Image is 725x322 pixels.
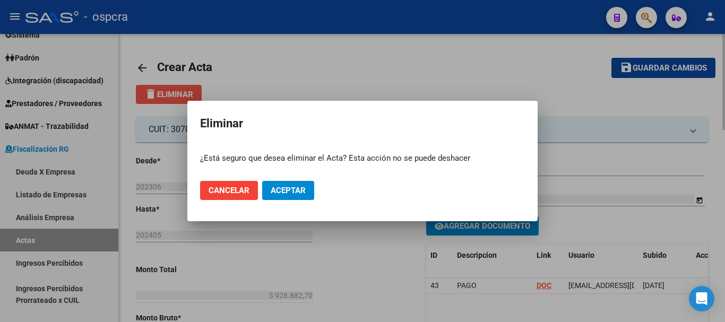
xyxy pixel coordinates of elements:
h2: Eliminar [200,114,525,134]
span: Aceptar [271,186,306,195]
button: Aceptar [262,181,314,200]
button: Cancelar [200,181,258,200]
div: Open Intercom Messenger [689,286,714,311]
p: ¿Está seguro que desea eliminar el Acta? Esta acción no se puede deshacer [200,152,525,164]
span: Cancelar [209,186,249,195]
